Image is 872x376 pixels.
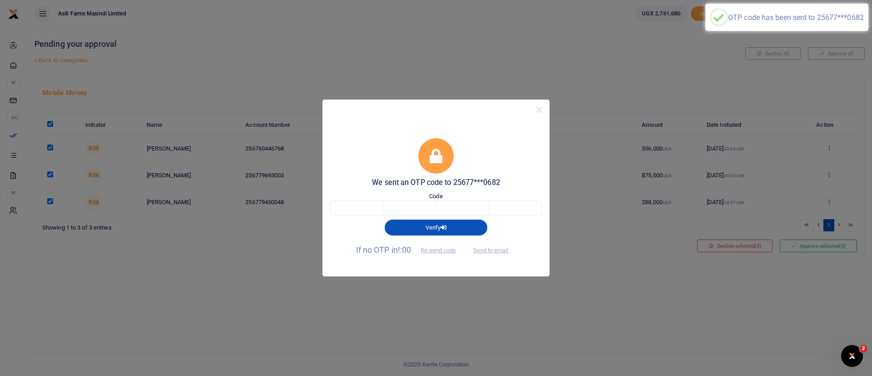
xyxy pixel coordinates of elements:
label: Code [429,192,442,201]
span: 2 [860,345,867,352]
button: Verify [385,220,487,235]
span: !:00 [398,245,411,255]
div: OTP code has been sent to 25677***0682 [728,13,864,22]
h5: We sent an OTP code to 25677***0682 [330,178,542,187]
button: Close [533,103,546,116]
iframe: Intercom live chat [841,345,863,367]
span: If no OTP in [356,245,464,255]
